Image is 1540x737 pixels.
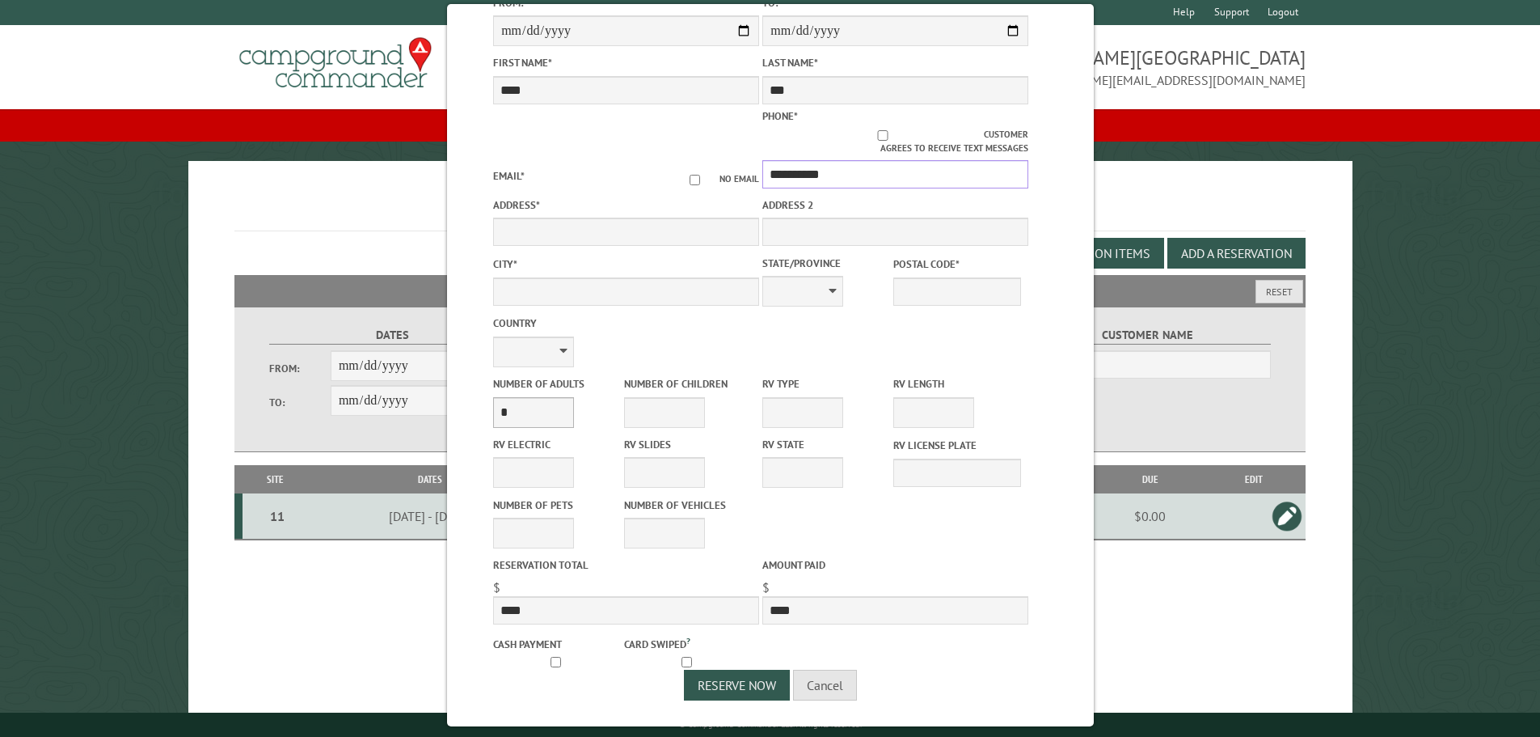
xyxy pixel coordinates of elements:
[1167,238,1306,269] button: Add a Reservation
[269,395,331,410] label: To:
[1201,465,1306,493] th: Edit
[243,465,308,493] th: Site
[762,109,798,123] label: Phone
[1024,326,1271,345] label: Customer Name
[762,557,1028,573] label: Amount paid
[269,361,331,376] label: From:
[269,326,516,345] label: Dates
[1025,238,1164,269] button: Edit Add-on Items
[493,197,759,213] label: Address
[670,172,759,186] label: No email
[493,579,500,595] span: $
[624,634,752,652] label: Card swiped
[310,508,550,524] div: [DATE] - [DATE]
[234,32,437,95] img: Campground Commander
[762,376,890,392] label: RV Type
[308,465,552,493] th: Dates
[493,169,525,183] label: Email
[686,635,690,646] a: ?
[1099,493,1201,540] td: $0.00
[762,256,890,271] label: State/Province
[493,498,621,513] label: Number of Pets
[762,579,770,595] span: $
[670,175,719,185] input: No email
[781,130,984,141] input: Customer agrees to receive text messages
[762,197,1028,213] label: Address 2
[679,719,862,730] small: © Campground Commander LLC. All rights reserved.
[493,55,759,70] label: First Name
[493,316,759,331] label: Country
[1255,280,1303,303] button: Reset
[893,376,1021,392] label: RV Length
[249,508,306,524] div: 11
[624,376,752,392] label: Number of Children
[762,55,1028,70] label: Last Name
[793,670,857,701] button: Cancel
[762,128,1028,155] label: Customer agrees to receive text messages
[684,670,790,701] button: Reserve Now
[1099,465,1201,493] th: Due
[762,437,890,452] label: RV State
[493,637,621,652] label: Cash payment
[624,437,752,452] label: RV Slides
[493,557,759,573] label: Reservation Total
[493,256,759,272] label: City
[493,376,621,392] label: Number of Adults
[893,438,1021,453] label: RV License Plate
[493,437,621,452] label: RV Electric
[624,498,752,513] label: Number of Vehicles
[234,275,1306,306] h2: Filters
[234,187,1306,231] h1: Reservations
[893,256,1021,272] label: Postal Code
